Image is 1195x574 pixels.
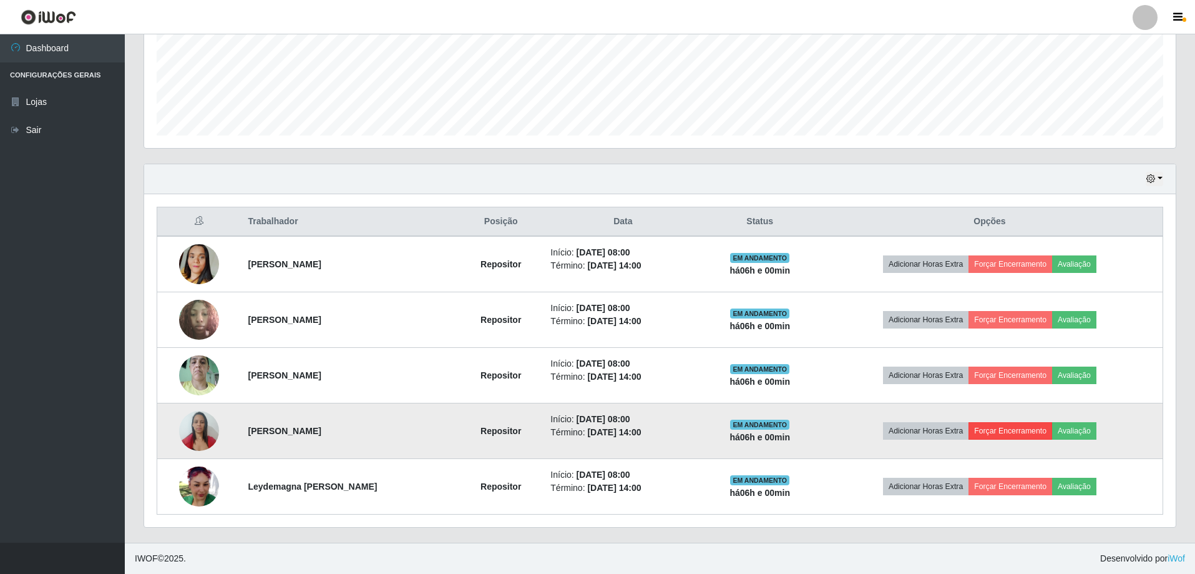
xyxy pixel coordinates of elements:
li: Início: [550,468,695,482]
strong: há 06 h e 00 min [729,321,790,331]
li: Término: [550,426,695,439]
span: EM ANDAMENTO [730,253,789,263]
button: Avaliação [1052,367,1096,384]
span: EM ANDAMENTO [730,309,789,319]
th: Opções [817,207,1163,237]
strong: Repositor [480,426,521,436]
li: Início: [550,357,695,370]
span: EM ANDAMENTO [730,475,789,485]
strong: Repositor [480,370,521,380]
button: Avaliação [1052,478,1096,495]
strong: Repositor [480,259,521,269]
button: Adicionar Horas Extra [883,422,968,440]
strong: Repositor [480,482,521,492]
button: Avaliação [1052,422,1096,440]
li: Término: [550,315,695,328]
img: 1752934097252.jpeg [179,293,219,346]
strong: há 06 h e 00 min [729,265,790,275]
span: © 2025 . [135,552,186,565]
a: iWof [1168,553,1185,563]
li: Término: [550,370,695,383]
time: [DATE] 14:00 [587,316,641,326]
time: [DATE] 08:00 [577,414,630,424]
time: [DATE] 08:00 [577,247,630,257]
button: Adicionar Horas Extra [883,478,968,495]
span: IWOF [135,553,158,563]
button: Avaliação [1052,311,1096,329]
img: 1753296713648.jpeg [179,349,219,402]
time: [DATE] 08:00 [577,470,630,480]
img: 1753374909353.jpeg [179,404,219,457]
time: [DATE] 14:00 [587,427,641,437]
strong: [PERSON_NAME] [248,426,321,436]
button: Forçar Encerramento [968,255,1052,273]
li: Término: [550,482,695,495]
button: Adicionar Horas Extra [883,311,968,329]
th: Posição [459,207,543,237]
button: Forçar Encerramento [968,478,1052,495]
th: Trabalhador [240,207,459,237]
time: [DATE] 14:00 [587,260,641,270]
li: Início: [550,413,695,426]
button: Forçar Encerramento [968,367,1052,384]
button: Avaliação [1052,255,1096,273]
strong: Leydemagna [PERSON_NAME] [248,482,377,492]
strong: há 06 h e 00 min [729,377,790,387]
img: 1754944379156.jpeg [179,467,219,507]
img: 1748562791419.jpeg [179,229,219,300]
th: Data [543,207,703,237]
time: [DATE] 14:00 [587,483,641,493]
strong: há 06 h e 00 min [729,432,790,442]
span: Desenvolvido por [1100,552,1185,565]
th: Status [703,207,816,237]
strong: Repositor [480,315,521,325]
strong: [PERSON_NAME] [248,259,321,269]
button: Forçar Encerramento [968,422,1052,440]
button: Forçar Encerramento [968,311,1052,329]
img: CoreUI Logo [21,9,76,25]
button: Adicionar Horas Extra [883,367,968,384]
strong: há 06 h e 00 min [729,488,790,498]
strong: [PERSON_NAME] [248,370,321,380]
li: Início: [550,246,695,259]
span: EM ANDAMENTO [730,364,789,374]
span: EM ANDAMENTO [730,420,789,430]
button: Adicionar Horas Extra [883,255,968,273]
li: Término: [550,259,695,272]
time: [DATE] 08:00 [577,303,630,313]
strong: [PERSON_NAME] [248,315,321,325]
time: [DATE] 14:00 [587,372,641,382]
time: [DATE] 08:00 [577,359,630,369]
li: Início: [550,302,695,315]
